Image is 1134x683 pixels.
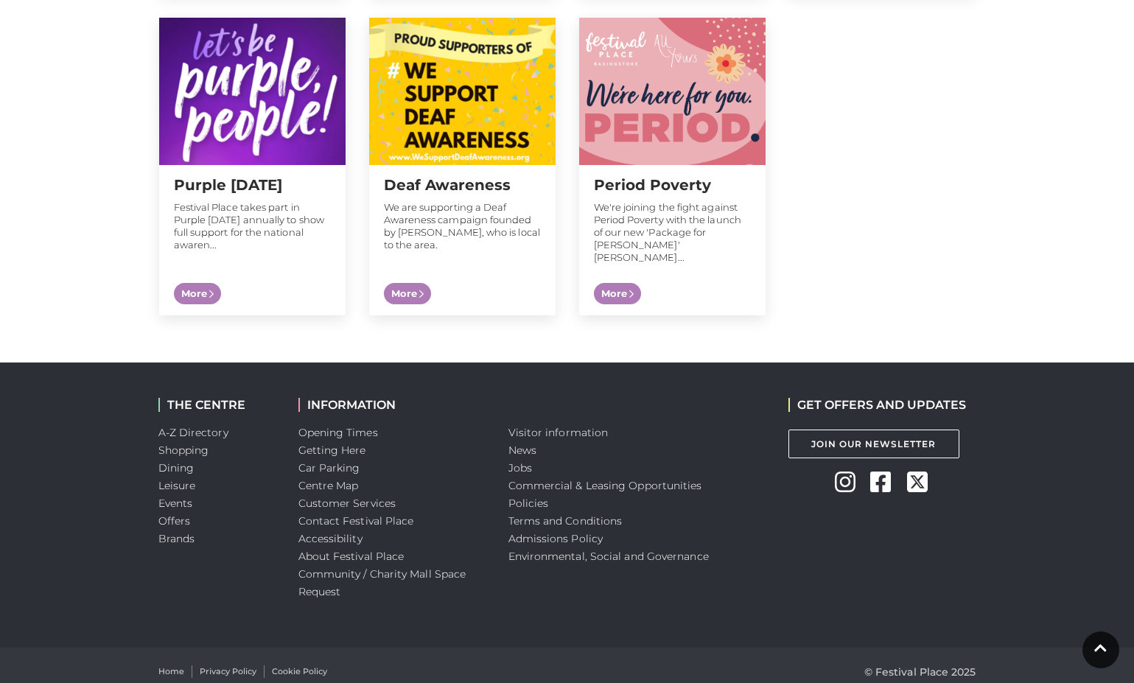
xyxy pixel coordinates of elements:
a: Dining [158,461,195,474]
span: More [594,283,641,305]
a: Purple [DATE] Festival Place takes part in Purple [DATE] annually to show full support for the na... [159,18,346,315]
a: A-Z Directory [158,426,228,439]
a: Opening Times [298,426,378,439]
img: Shop Kind at Festival Place [579,18,766,165]
a: Admissions Policy [508,532,603,545]
a: Cookie Policy [272,665,327,678]
a: Policies [508,497,549,510]
a: Offers [158,514,191,528]
a: Accessibility [298,532,363,545]
a: Visitor information [508,426,609,439]
h2: INFORMATION [298,398,486,412]
a: News [508,444,536,457]
span: More [384,283,431,305]
img: Shop Kind at Festival Place [369,18,556,165]
a: Car Parking [298,461,360,474]
h2: GET OFFERS AND UPDATES [788,398,966,412]
img: Shop Kind at Festival Place [159,18,346,165]
p: © Festival Place 2025 [864,663,976,681]
p: We're joining the fight against Period Poverty with the launch of our new 'Package for [PERSON_NA... [594,201,751,264]
a: Jobs [508,461,532,474]
a: Brands [158,532,195,545]
a: Period Poverty We're joining the fight against Period Poverty with the launch of our new 'Package... [579,18,766,315]
h2: Purple [DATE] [174,176,331,194]
a: Environmental, Social and Governance [508,550,709,563]
a: About Festival Place [298,550,405,563]
span: More [174,283,221,305]
a: Getting Here [298,444,366,457]
a: Centre Map [298,479,359,492]
a: Customer Services [298,497,396,510]
a: Join Our Newsletter [788,430,959,458]
a: Events [158,497,193,510]
a: Privacy Policy [200,665,256,678]
a: Community / Charity Mall Space Request [298,567,466,598]
p: We are supporting a Deaf Awareness campaign founded by [PERSON_NAME], who is local to the area. [384,201,541,251]
h2: Period Poverty [594,176,751,194]
a: Shopping [158,444,209,457]
h2: THE CENTRE [158,398,276,412]
h2: Deaf Awareness [384,176,541,194]
a: Leisure [158,479,196,492]
a: Deaf Awareness We are supporting a Deaf Awareness campaign founded by [PERSON_NAME], who is local... [369,18,556,315]
p: Festival Place takes part in Purple [DATE] annually to show full support for the national awaren... [174,201,331,251]
a: Home [158,665,184,678]
a: Contact Festival Place [298,514,414,528]
a: Terms and Conditions [508,514,623,528]
a: Commercial & Leasing Opportunities [508,479,702,492]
